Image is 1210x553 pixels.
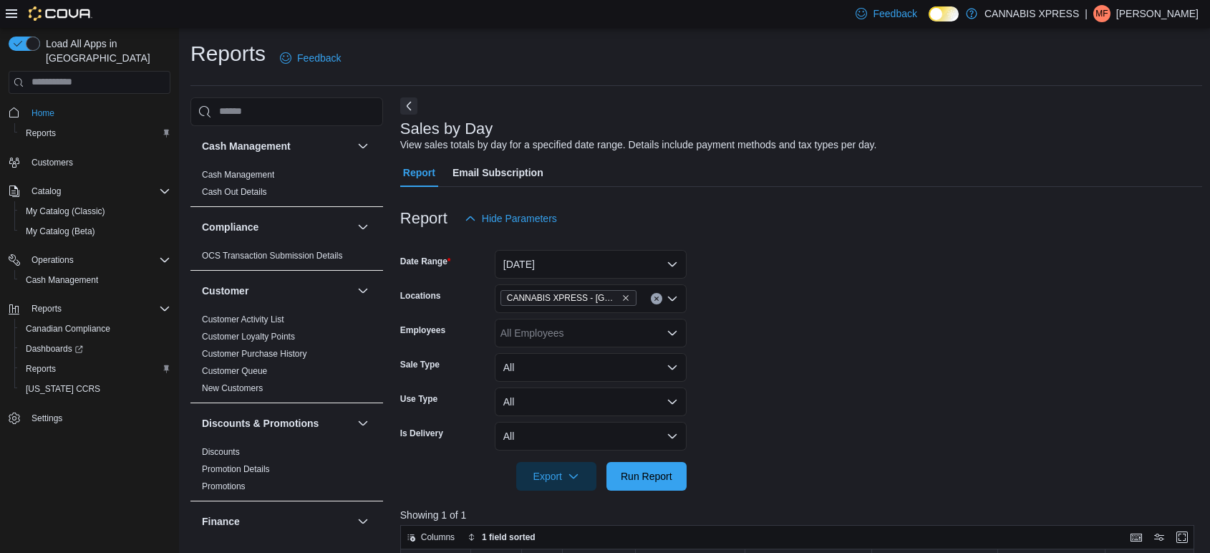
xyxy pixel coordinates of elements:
[354,282,372,299] button: Customer
[190,166,383,206] div: Cash Management
[202,186,267,198] span: Cash Out Details
[20,271,104,289] a: Cash Management
[202,169,274,181] span: Cash Management
[3,299,176,319] button: Reports
[274,44,347,72] a: Feedback
[400,508,1203,522] p: Showing 1 of 1
[32,157,73,168] span: Customers
[190,247,383,270] div: Compliance
[202,366,267,376] a: Customer Queue
[20,360,62,378] a: Reports
[202,349,307,359] a: Customer Purchase History
[26,183,170,200] span: Catalog
[452,158,543,187] span: Email Subscription
[202,187,267,197] a: Cash Out Details
[400,428,443,439] label: Is Delivery
[354,415,372,432] button: Discounts & Promotions
[202,332,295,342] a: Customer Loyalty Points
[202,514,352,529] button: Finance
[202,416,319,431] h3: Discounts & Promotions
[516,462,596,491] button: Export
[20,320,170,337] span: Canadian Compliance
[202,365,267,377] span: Customer Queue
[1116,5,1199,22] p: [PERSON_NAME]
[26,251,170,269] span: Operations
[667,327,678,339] button: Open list of options
[190,39,266,68] h1: Reports
[202,481,246,492] span: Promotions
[202,446,240,458] span: Discounts
[495,353,687,382] button: All
[400,210,447,227] h3: Report
[495,422,687,451] button: All
[400,290,441,302] label: Locations
[403,158,435,187] span: Report
[20,271,170,289] span: Cash Management
[500,290,637,306] span: CANNABIS XPRESS - Grand Bay-Westfield (Woolastook Drive)
[202,348,307,360] span: Customer Purchase History
[26,251,79,269] button: Operations
[26,343,83,355] span: Dashboards
[26,410,68,427] a: Settings
[202,331,295,342] span: Customer Loyalty Points
[14,201,176,221] button: My Catalog (Classic)
[1095,5,1108,22] span: MF
[1085,5,1088,22] p: |
[929,6,959,21] input: Dark Mode
[202,314,284,325] span: Customer Activity List
[202,314,284,324] a: Customer Activity List
[400,138,877,153] div: View sales totals by day for a specified date range. Details include payment methods and tax type...
[26,206,105,217] span: My Catalog (Classic)
[20,380,106,398] a: [US_STATE] CCRS
[873,6,916,21] span: Feedback
[202,284,352,298] button: Customer
[3,102,176,123] button: Home
[202,383,263,394] span: New Customers
[20,340,89,357] a: Dashboards
[202,139,291,153] h3: Cash Management
[26,154,79,171] a: Customers
[400,120,493,138] h3: Sales by Day
[482,211,557,226] span: Hide Parameters
[32,303,62,314] span: Reports
[14,379,176,399] button: [US_STATE] CCRS
[190,311,383,403] div: Customer
[26,274,98,286] span: Cash Management
[40,37,170,65] span: Load All Apps in [GEOGRAPHIC_DATA]
[202,220,352,234] button: Compliance
[202,250,343,261] span: OCS Transaction Submission Details
[202,383,263,393] a: New Customers
[20,203,111,220] a: My Catalog (Classic)
[14,319,176,339] button: Canadian Compliance
[984,5,1079,22] p: CANNABIS XPRESS
[14,339,176,359] a: Dashboards
[20,203,170,220] span: My Catalog (Classic)
[26,128,56,139] span: Reports
[202,514,240,529] h3: Finance
[202,463,270,475] span: Promotion Details
[202,170,274,180] a: Cash Management
[26,323,110,335] span: Canadian Compliance
[1173,529,1191,546] button: Enter fullscreen
[32,186,61,197] span: Catalog
[26,104,170,122] span: Home
[20,340,170,357] span: Dashboards
[459,204,563,233] button: Hide Parameters
[482,532,536,543] span: 1 field sorted
[14,123,176,143] button: Reports
[1128,529,1145,546] button: Keyboard shortcuts
[401,529,460,546] button: Columns
[26,153,170,171] span: Customers
[190,443,383,501] div: Discounts & Promotions
[20,380,170,398] span: Washington CCRS
[621,469,672,484] span: Run Report
[202,464,270,474] a: Promotion Details
[400,97,417,115] button: Next
[26,409,170,427] span: Settings
[202,139,352,153] button: Cash Management
[26,363,56,375] span: Reports
[20,125,62,142] a: Reports
[20,223,170,240] span: My Catalog (Beta)
[400,324,445,336] label: Employees
[525,462,588,491] span: Export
